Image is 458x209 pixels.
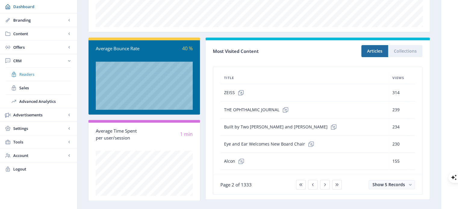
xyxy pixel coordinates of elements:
[224,74,234,81] span: Title
[6,81,71,94] a: Sales
[19,98,71,104] span: Advanced Analytics
[13,17,66,23] span: Branding
[182,45,193,52] span: 40 %
[13,139,66,145] span: Tools
[224,89,235,96] span: ZEISS
[144,131,193,138] div: 1 min
[388,45,422,57] button: Collections
[392,106,400,113] span: 239
[19,85,71,91] span: Sales
[392,140,400,148] span: 230
[224,158,235,165] span: Alcon
[6,95,71,108] a: Advanced Analytics
[392,89,400,96] span: 314
[13,4,72,10] span: Dashboard
[361,45,388,57] button: Articles
[96,128,144,141] div: Average Time Spent per user/session
[369,180,415,189] button: Show 5 Records
[13,112,66,118] span: Advertisements
[13,44,66,50] span: Offers
[392,123,400,131] span: 234
[13,125,66,131] span: Settings
[213,47,318,56] div: Most Visited Content
[96,45,144,52] div: Average Bounce Rate
[13,31,66,37] span: Content
[224,140,305,148] span: Eye and Ear Welcomes New Board Chair
[13,166,72,172] span: Logout
[6,68,71,81] a: Readers
[13,58,66,64] span: CRM
[19,71,71,77] span: Readers
[224,123,328,131] span: Built by Two [PERSON_NAME] and [PERSON_NAME]
[372,182,405,187] span: Show 5 Records
[224,106,279,113] span: THE OPHTHALMIC JOURNAL
[392,158,400,165] span: 155
[220,182,252,188] span: Page 2 of 1333
[13,152,66,158] span: Account
[392,74,404,81] span: Views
